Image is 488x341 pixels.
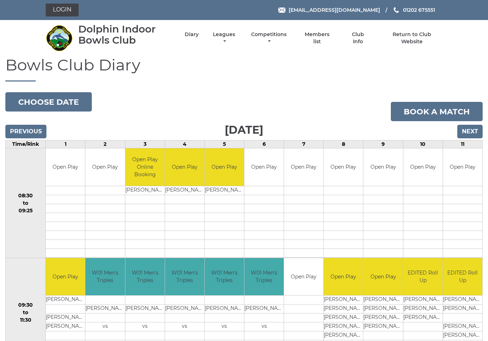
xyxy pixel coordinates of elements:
td: 8 [324,140,363,148]
td: Time/Rink [6,140,46,148]
td: W01 Men's Triples [244,258,284,296]
td: [PERSON_NAME] [443,322,482,331]
td: 4 [165,140,204,148]
input: Previous [5,125,46,138]
td: Open Play [205,148,244,186]
td: Open Play [46,148,85,186]
td: [PERSON_NAME] [363,296,403,305]
td: EDITED Roll Up [403,258,443,296]
div: Dolphin Indoor Bowls Club [78,24,172,46]
td: Open Play [324,148,363,186]
td: 10 [403,140,443,148]
td: [PERSON_NAME] [363,313,403,322]
td: 5 [204,140,244,148]
td: [PERSON_NAME] [443,305,482,313]
td: Open Play [244,148,284,186]
a: Phone us 01202 675551 [393,6,435,14]
td: W01 Men's Triples [205,258,244,296]
a: Return to Club Website [382,31,442,45]
td: vs [85,322,125,331]
td: [PERSON_NAME] [205,186,244,195]
a: Login [46,4,79,16]
td: [PERSON_NAME] [46,296,85,305]
td: [PERSON_NAME] [125,305,165,313]
td: Open Play [85,148,125,186]
a: Email [EMAIL_ADDRESS][DOMAIN_NAME] [278,6,380,14]
td: 7 [284,140,324,148]
td: [PERSON_NAME] [443,296,482,305]
td: [PERSON_NAME] [324,322,363,331]
td: Open Play [284,148,323,186]
input: Next [457,125,483,138]
span: [EMAIL_ADDRESS][DOMAIN_NAME] [289,7,380,13]
td: [PERSON_NAME] [324,313,363,322]
a: Competitions [249,31,288,45]
td: Open Play [403,148,443,186]
button: Choose date [5,92,92,112]
td: Open Play [324,258,363,296]
td: [PERSON_NAME] [85,305,125,313]
td: vs [125,322,165,331]
td: 1 [46,140,85,148]
a: Diary [185,31,199,38]
td: [PERSON_NAME] [46,313,85,322]
a: Club Info [346,31,369,45]
td: vs [205,322,244,331]
td: W01 Men's Triples [165,258,204,296]
h1: Bowls Club Diary [5,56,483,81]
td: 08:30 to 09:25 [6,148,46,258]
td: Open Play [284,258,323,296]
a: Members list [301,31,334,45]
td: 6 [244,140,284,148]
a: Leagues [211,31,237,45]
a: Book a match [391,102,483,121]
td: [PERSON_NAME] [244,305,284,313]
td: [PERSON_NAME] [403,296,443,305]
td: [PERSON_NAME] [324,305,363,313]
td: [PERSON_NAME] [165,305,204,313]
td: 2 [85,140,125,148]
td: [PERSON_NAME] [403,313,443,322]
img: Dolphin Indoor Bowls Club [46,25,73,51]
td: Open Play [443,148,482,186]
td: [PERSON_NAME] [363,322,403,331]
td: vs [244,322,284,331]
td: [PERSON_NAME] [363,305,403,313]
td: Open Play [363,258,403,296]
td: [PERSON_NAME] [46,322,85,331]
td: Open Play [46,258,85,296]
td: EDITED Roll Up [443,258,482,296]
td: W01 Men's Triples [125,258,165,296]
img: Phone us [394,7,399,13]
img: Email [278,8,285,13]
td: Open Play Online Booking [125,148,165,186]
td: 9 [363,140,403,148]
td: 11 [443,140,482,148]
td: 3 [125,140,165,148]
td: [PERSON_NAME] [125,186,165,195]
td: [PERSON_NAME] [403,305,443,313]
td: W01 Men's Triples [85,258,125,296]
td: [PERSON_NAME] [165,186,204,195]
td: [PERSON_NAME] [324,331,363,340]
td: Open Play [363,148,403,186]
td: vs [165,322,204,331]
td: [PERSON_NAME] [205,305,244,313]
td: [PERSON_NAME] WOADDEN [443,331,482,340]
td: [PERSON_NAME] [324,296,363,305]
td: Open Play [165,148,204,186]
span: 01202 675551 [403,7,435,13]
